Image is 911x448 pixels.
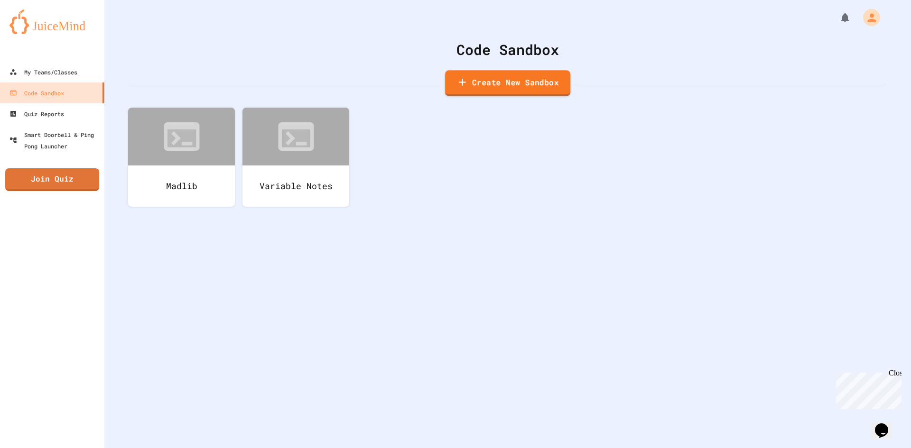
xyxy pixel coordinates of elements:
[853,7,883,28] div: My Account
[5,168,99,191] a: Join Quiz
[871,410,902,439] iframe: chat widget
[822,9,853,26] div: My Notifications
[242,165,349,207] div: Variable Notes
[9,129,101,152] div: Smart Doorbell & Ping Pong Launcher
[9,108,64,119] div: Quiz Reports
[9,9,95,34] img: logo-orange.svg
[128,39,887,60] div: Code Sandbox
[242,108,349,207] a: Variable Notes
[128,165,235,207] div: Madlib
[445,70,570,96] a: Create New Sandbox
[9,66,77,78] div: My Teams/Classes
[9,87,64,99] div: Code Sandbox
[832,369,902,409] iframe: chat widget
[128,108,235,207] a: Madlib
[4,4,65,60] div: Chat with us now!Close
